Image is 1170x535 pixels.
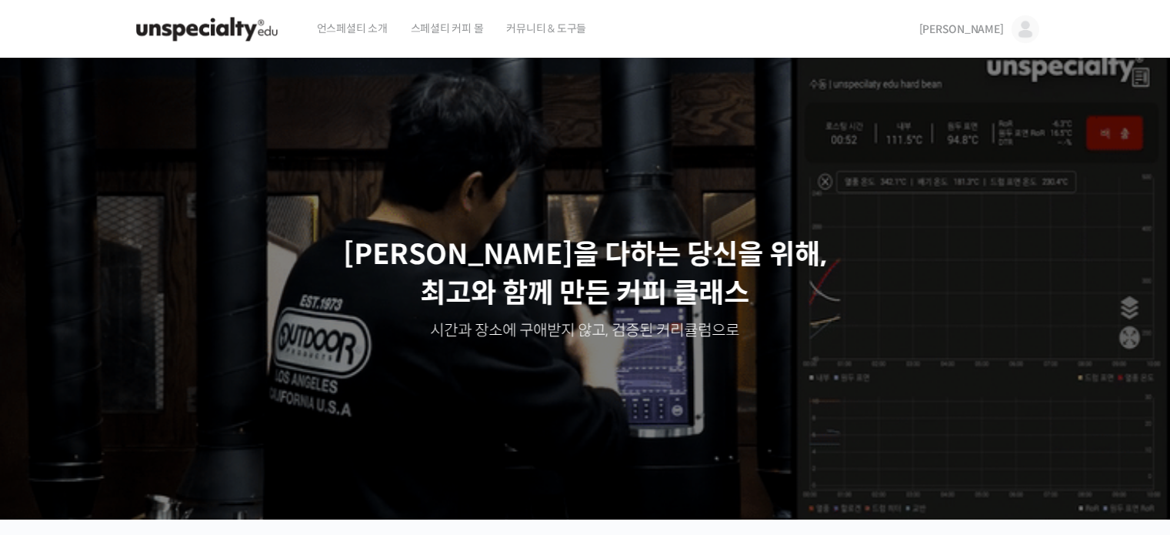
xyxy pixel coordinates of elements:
[15,236,1155,313] p: [PERSON_NAME]을 다하는 당신을 위해, 최고와 함께 만든 커피 클래스
[15,320,1155,342] p: 시간과 장소에 구애받지 않고, 검증된 커리큘럼으로
[919,22,1004,36] span: [PERSON_NAME]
